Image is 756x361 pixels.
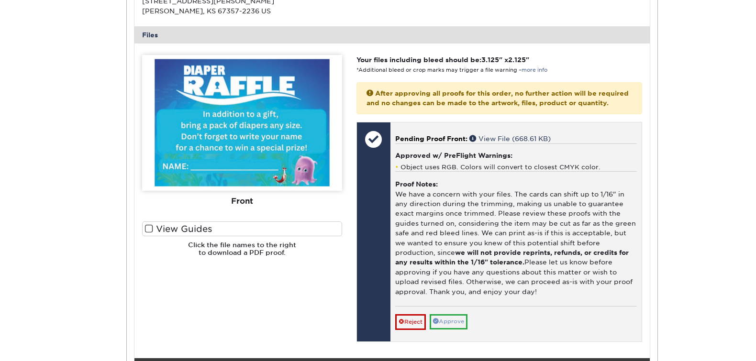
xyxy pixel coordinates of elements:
h6: Click the file names to the right to download a PDF proof. [142,241,342,264]
b: we will not provide reprints, refunds, or credits for any results within the 1/16" tolerance. [395,249,629,266]
div: We have a concern with your files. The cards can shift up to 1/16" in any direction during the tr... [395,171,637,306]
a: Reject [395,314,426,329]
h4: Approved w/ PreFlight Warnings: [395,152,637,159]
a: View File (668.61 KB) [469,135,551,142]
a: Approve [430,314,467,329]
strong: Proof Notes: [395,180,438,188]
small: *Additional bleed or crop marks may trigger a file warning – [356,67,547,73]
div: Files [134,26,650,44]
li: Object uses RGB. Colors will convert to closest CMYK color. [395,163,637,171]
strong: After approving all proofs for this order, no further action will be required and no changes can ... [367,89,629,107]
span: Pending Proof Front: [395,135,467,142]
div: Front [142,191,342,212]
span: 2.125 [508,56,526,64]
strong: Your files including bleed should be: " x " [356,56,529,64]
span: 3.125 [481,56,499,64]
label: View Guides [142,221,342,236]
a: more info [522,67,547,73]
